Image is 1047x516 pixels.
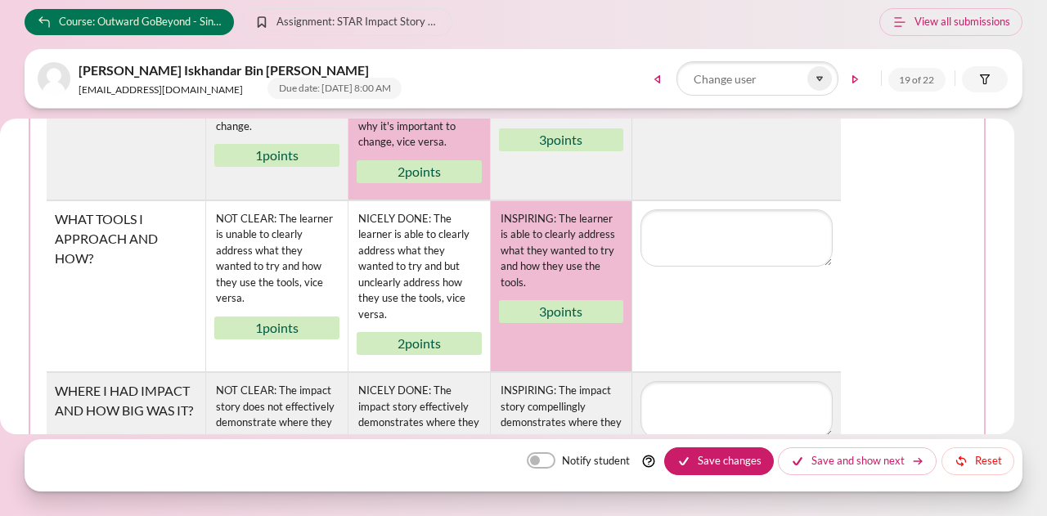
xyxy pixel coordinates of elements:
[398,164,405,179] span: 2
[348,373,490,512] td: Level NICELY DONE: The impact story effectively demonstrates where they had impact and how big wa...
[539,303,546,319] span: 3
[499,209,624,293] div: INSPIRING: The learner is able to clearly address what they wanted to try and how they use the to...
[241,8,452,36] a: Assignment: STAR Impact Story Video Submission
[879,8,1022,36] a: View all submissions
[941,447,1014,475] button: Reset
[255,320,263,335] span: 1
[25,9,234,35] a: Course: Outward GoBeyond - Singapore Market Batch 1 ([DATE])
[255,147,263,163] span: 1
[47,200,205,373] td: Criterion WHAT TOOLS I APPROACH AND HOW?
[490,201,632,372] td: Level INSPIRING: The learner is able to clearly address what they wanted to try and how they use ...
[214,209,339,308] div: NOT CLEAR: The learner is unable to clearly address what they wanted to try and how they use the ...
[38,62,70,95] img: f1
[562,452,630,469] label: Notify student
[38,62,628,96] a: [PERSON_NAME] Iskhandar Bin [PERSON_NAME] [EMAIL_ADDRESS][DOMAIN_NAME] Due date: [DATE] 8:00 AM
[640,209,833,267] textarea: Remark for criterion WHAT TOOLS I APPROACH AND HOW?:
[490,44,632,199] td: Level INSPIRING: The learner is able to Clearly address their Situation and why it's Important to...
[499,381,624,464] div: INSPIRING: The impact story compellingly demonstrates where they had impact and how big was it?
[640,381,833,438] textarea: Remark for criterion WHERE I HAD IMPACT AND HOW BIG WAS IT?:
[214,316,339,339] div: points
[38,62,628,78] span: [PERSON_NAME] Iskhandar Bin [PERSON_NAME]
[641,454,656,469] img: Help with Notify student
[676,61,838,96] input: Change user
[888,68,946,92] span: 19 of 22
[499,300,624,323] div: points
[267,78,402,99] span: Due date: [DATE] 8:00 AM
[778,447,937,475] button: Save and show next
[206,44,348,199] td: Level NOT CLEAR: The learner is unable to clearly address the &quot;why&quot; and why it's import...
[47,372,205,513] td: Criterion WHERE I HAD IMPACT AND HOW BIG WAS IT?
[348,201,490,372] td: Level NICELY DONE: The learner is able to clearly address what they wanted to try and but unclear...
[348,44,490,199] td: Level NICELY DONE: The learner is able to clearly address the &quot;why&quot; and but lack when a...
[79,83,243,96] small: [EMAIL_ADDRESS][DOMAIN_NAME]
[59,14,222,30] span: Course: Outward GoBeyond - Singapore Market Batch 1 ([DATE])
[357,381,482,464] div: NICELY DONE: The impact story effectively demonstrates where they had impact and how big was it?
[490,373,632,512] td: Level INSPIRING: The impact story compellingly demonstrates where they had impact and how big was...
[206,44,632,199] tr: Levels group
[539,132,546,147] span: 3
[214,381,339,464] div: NOT CLEAR: The impact story does not effectively demonstrate where they had impact and how big wa...
[214,144,339,167] div: points
[276,14,440,30] span: Assignment: STAR Impact Story Video Submission
[357,332,482,355] div: points
[499,128,624,151] div: points
[357,160,482,183] div: points
[47,44,205,200] td: Criterion MY SITUATION AND WHY?
[206,373,632,512] tr: Levels group
[206,201,632,372] tr: Levels group
[357,209,482,325] div: NICELY DONE: The learner is able to clearly address what they wanted to try and but unclearly add...
[664,447,774,475] button: Save changes
[206,201,348,372] td: Level NOT CLEAR: The learner is unable to clearly address what they wanted to try and how they us...
[638,454,659,469] a: Help
[206,373,348,512] td: Level NOT CLEAR: The impact story does not effectively demonstrate where they had impact and how ...
[398,335,405,351] span: 2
